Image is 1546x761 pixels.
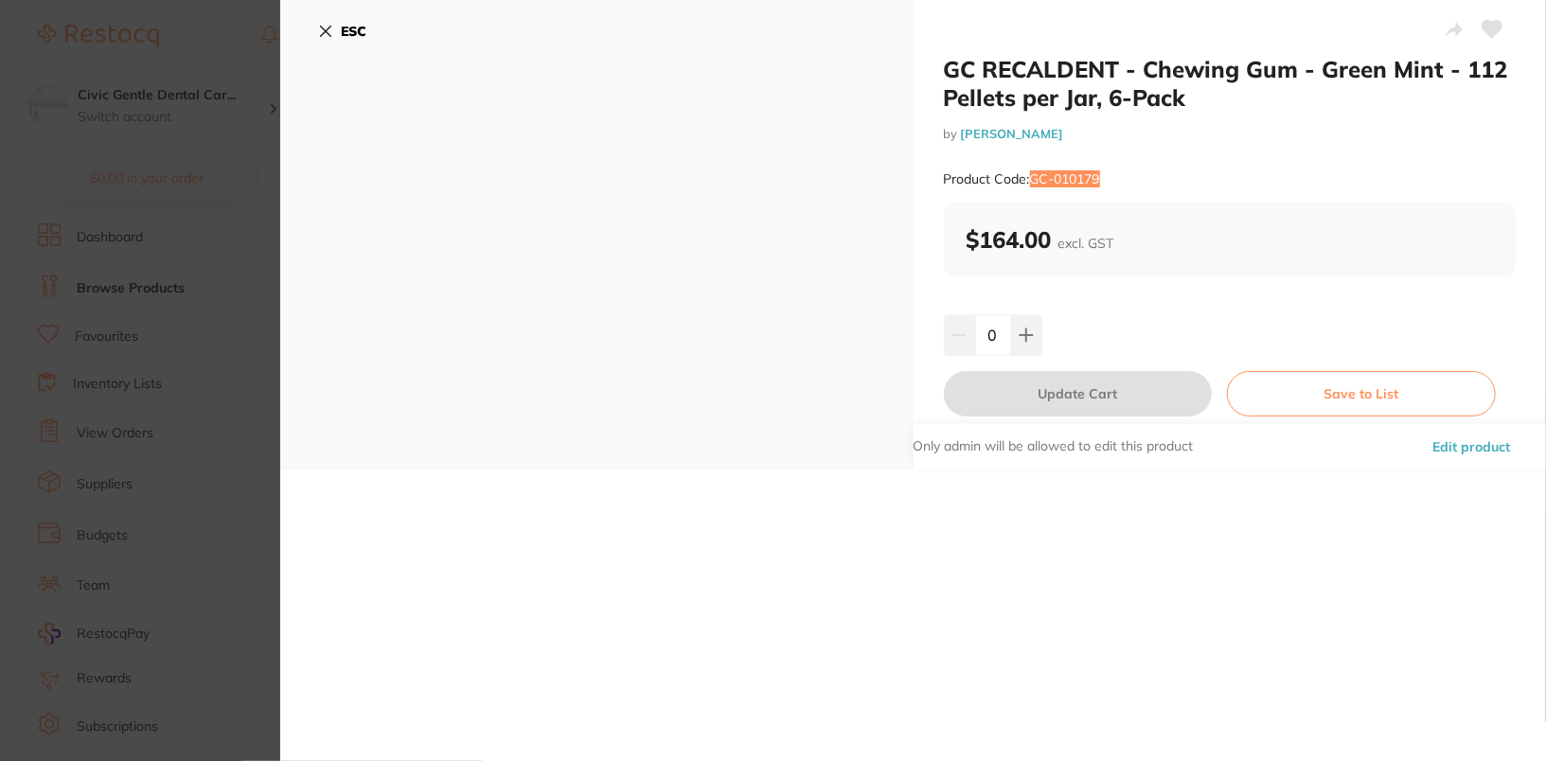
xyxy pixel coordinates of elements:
button: Edit product [1427,424,1516,469]
a: [PERSON_NAME] [961,126,1064,141]
img: Profile image for Restocq [43,44,73,75]
p: Only admin will be allowed to edit this product [914,437,1194,456]
p: Message from Restocq, sent 1h ago [82,331,336,348]
b: ESC [341,23,366,40]
button: ESC [318,15,366,47]
h2: GC RECALDENT - Chewing Gum - Green Mint - 112 Pellets per Jar, 6-Pack [944,55,1517,112]
button: Save to List [1227,371,1496,416]
small: Product Code: GC-010179 [944,171,1100,187]
button: Update Cart [944,371,1213,416]
small: by [944,127,1517,141]
span: excl. GST [1058,235,1114,252]
div: Hi Civic, [82,40,336,59]
b: $164.00 [967,225,1114,254]
div: Message content [82,40,336,324]
div: message notification from Restocq, 1h ago. Hi Civic, This month, AB Orthodontics is offering 30% ... [28,27,350,361]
